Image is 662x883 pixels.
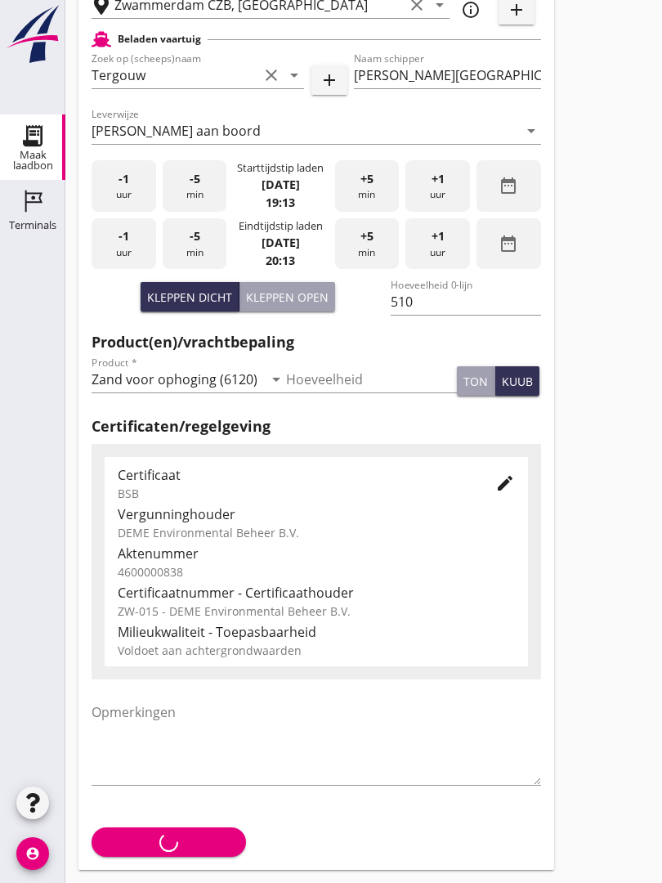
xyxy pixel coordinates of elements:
div: BSB [118,485,469,502]
button: Kleppen dicht [141,282,239,312]
i: add [320,70,339,90]
i: arrow_drop_down [284,65,304,85]
div: DEME Environmental Beheer B.V. [118,524,515,541]
strong: 19:13 [266,195,295,210]
div: min [163,160,227,212]
textarea: Opmerkingen [92,699,541,785]
h2: Certificaten/regelgeving [92,415,541,437]
i: edit [495,473,515,493]
div: Starttijdstip laden [237,160,324,176]
div: Eindtijdstip laden [239,218,323,234]
div: [PERSON_NAME] aan boord [92,123,261,138]
span: -5 [190,170,200,188]
div: uur [405,218,470,270]
input: Hoeveelheid 0-lijn [391,289,540,315]
span: +5 [360,227,373,245]
strong: [DATE] [262,177,300,192]
div: Kleppen dicht [147,289,232,306]
span: -1 [119,170,129,188]
div: Certificaat [118,465,469,485]
input: Hoeveelheid [286,366,458,392]
button: kuub [495,366,539,396]
div: 4600000838 [118,563,515,580]
div: uur [405,160,470,212]
div: Certificaatnummer - Certificaathouder [118,583,515,603]
span: +5 [360,170,373,188]
span: +1 [432,170,445,188]
button: Kleppen open [239,282,335,312]
div: Voldoet aan achtergrondwaarden [118,642,515,659]
i: clear [262,65,281,85]
input: Naam schipper [354,62,541,88]
span: -1 [119,227,129,245]
div: min [335,160,400,212]
strong: 20:13 [266,253,295,268]
span: +1 [432,227,445,245]
i: account_circle [16,837,49,870]
i: date_range [499,176,518,195]
h2: Beladen vaartuig [118,32,201,47]
span: -5 [190,227,200,245]
button: ton [457,366,495,396]
div: Vergunninghouder [118,504,515,524]
div: Aktenummer [118,544,515,563]
div: Kleppen open [246,289,329,306]
div: ton [463,373,488,390]
div: min [335,218,400,270]
h2: Product(en)/vrachtbepaling [92,331,541,353]
i: date_range [499,234,518,253]
div: kuub [502,373,533,390]
div: ZW-015 - DEME Environmental Beheer B.V. [118,603,515,620]
div: Milieukwaliteit - Toepasbaarheid [118,622,515,642]
input: Product * [92,366,263,392]
img: logo-small.a267ee39.svg [3,4,62,65]
input: Zoek op (scheeps)naam [92,62,258,88]
i: arrow_drop_down [521,121,541,141]
div: uur [92,160,156,212]
div: min [163,218,227,270]
i: arrow_drop_down [266,370,286,389]
div: Terminals [9,220,56,231]
div: uur [92,218,156,270]
strong: [DATE] [262,235,300,250]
